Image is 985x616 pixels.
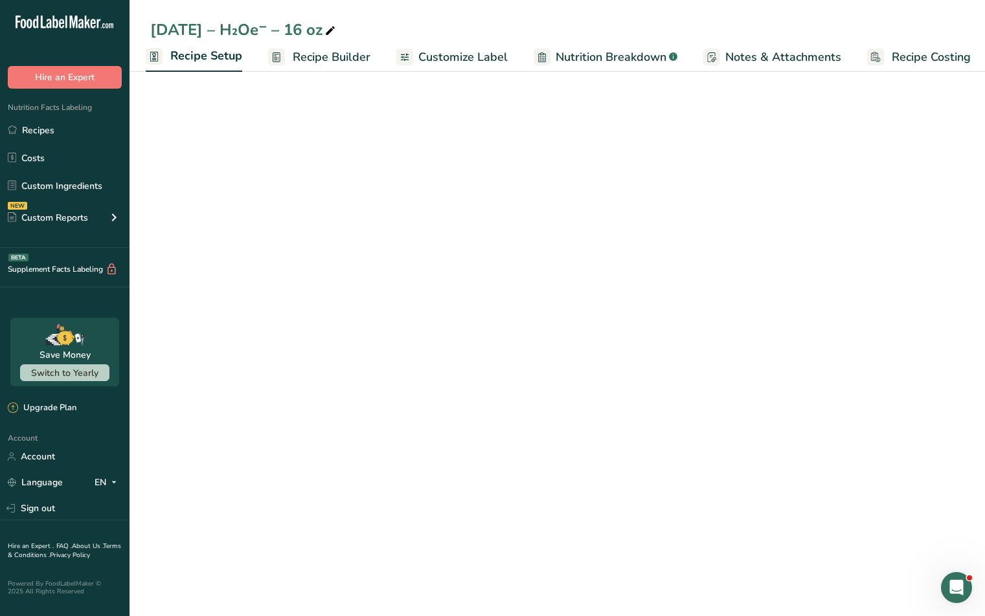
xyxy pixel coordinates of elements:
[95,475,122,490] div: EN
[50,551,90,560] a: Privacy Policy
[556,49,666,66] span: Nutrition Breakdown
[31,367,98,379] span: Switch to Yearly
[703,43,841,72] a: Notes & Attachments
[72,542,103,551] a: About Us .
[56,542,72,551] a: FAQ .
[534,43,677,72] a: Nutrition Breakdown
[892,49,971,66] span: Recipe Costing
[8,402,76,415] div: Upgrade Plan
[293,49,370,66] span: Recipe Builder
[8,580,122,595] div: Powered By FoodLabelMaker © 2025 All Rights Reserved
[8,542,121,560] a: Terms & Conditions .
[40,348,91,362] div: Save Money
[396,43,508,72] a: Customize Label
[418,49,508,66] span: Customize Label
[8,471,63,494] a: Language
[725,49,841,66] span: Notes & Attachments
[8,66,122,89] button: Hire an Expert
[146,41,242,72] a: Recipe Setup
[268,43,370,72] a: Recipe Builder
[8,211,88,225] div: Custom Reports
[8,542,54,551] a: Hire an Expert .
[8,254,28,261] div: BETA
[867,43,971,72] a: Recipe Costing
[8,202,27,210] div: NEW
[941,572,972,603] iframe: Intercom live chat
[150,18,338,41] div: [DATE] – H₂Oe⁻ – 16 oz
[170,47,242,65] span: Recipe Setup
[20,364,109,381] button: Switch to Yearly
